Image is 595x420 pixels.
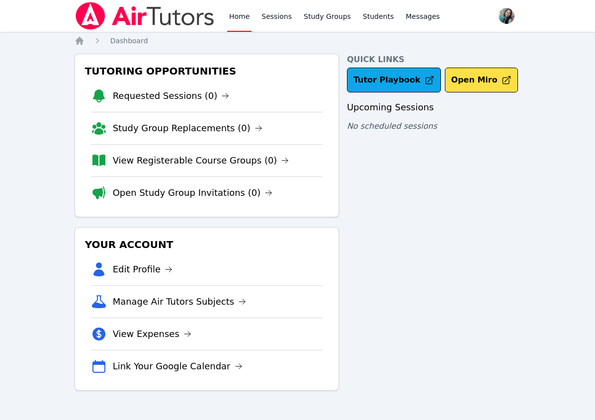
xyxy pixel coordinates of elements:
[113,262,173,276] a: Edit Profile
[347,121,437,131] span: No scheduled sessions
[113,89,230,103] a: Requested Sessions (0)
[113,186,273,200] a: Open Study Group Invitations (0)
[113,359,243,373] a: Link Your Google Calendar
[113,295,247,309] a: Manage Air Tutors Subjects
[113,121,262,135] a: Study Group Replacements (0)
[406,11,440,21] span: Messages
[445,68,518,92] button: Open Miro
[110,37,148,45] span: Dashboard
[83,236,331,253] h3: Your Account
[75,2,215,30] img: Air Tutors
[347,68,441,92] a: Tutor Playbook
[75,36,521,46] nav: Breadcrumb
[113,154,289,168] a: View Registerable Course Groups (0)
[83,62,331,80] h3: Tutoring Opportunities
[113,327,191,341] a: View Expenses
[347,100,521,114] h3: Upcoming Sessions
[347,54,521,66] h4: Quick Links
[110,36,148,46] a: Dashboard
